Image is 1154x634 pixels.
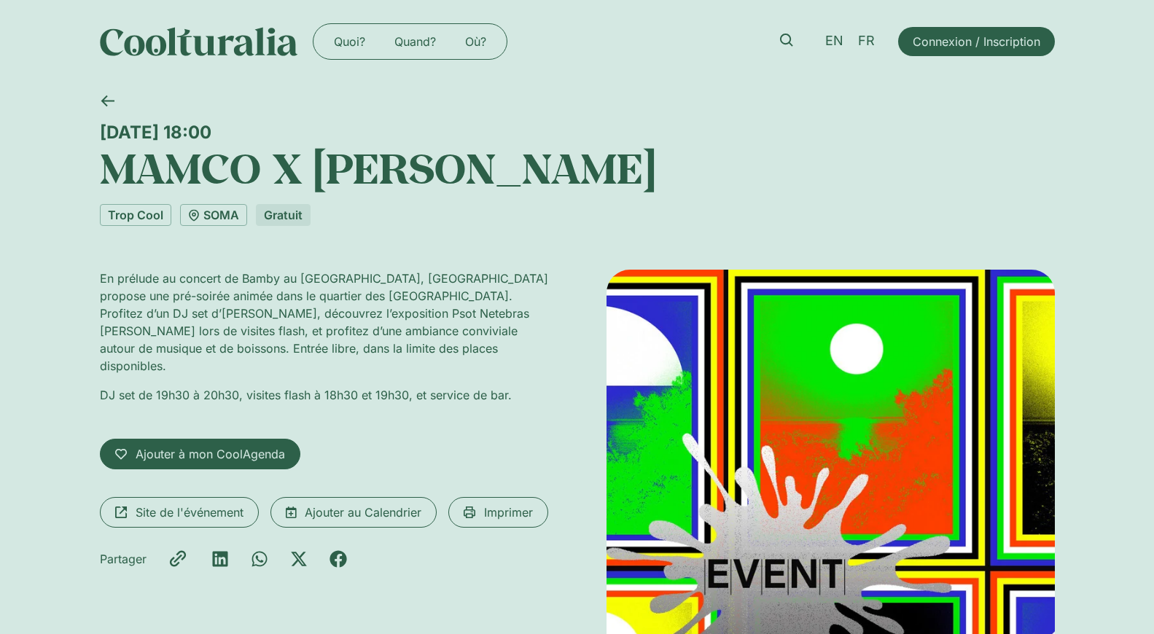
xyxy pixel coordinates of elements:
a: Ajouter à mon CoolAgenda [100,439,300,469]
a: Trop Cool [100,204,171,226]
div: Partager sur whatsapp [251,550,268,568]
a: Imprimer [448,497,548,528]
span: Site de l'événement [136,504,243,521]
nav: Menu [319,30,501,53]
a: Quoi? [319,30,380,53]
h1: MAMCO X [PERSON_NAME] [100,143,1055,192]
div: Gratuit [256,204,311,226]
div: Partager [100,550,147,568]
span: Ajouter au Calendrier [305,504,421,521]
a: Connexion / Inscription [898,27,1055,56]
span: Connexion / Inscription [913,33,1040,50]
span: Imprimer [484,504,533,521]
a: Quand? [380,30,451,53]
span: Ajouter à mon CoolAgenda [136,445,285,463]
div: Partager sur linkedin [211,550,229,568]
p: En prélude au concert de Bamby au [GEOGRAPHIC_DATA], [GEOGRAPHIC_DATA] propose une pré-soirée ani... [100,270,548,375]
p: DJ set de 19h30 à 20h30, visites flash à 18h30 et 19h30, et service de bar. [100,386,548,404]
div: Partager sur x-twitter [290,550,308,568]
a: Ajouter au Calendrier [270,497,437,528]
a: Où? [451,30,501,53]
div: [DATE] 18:00 [100,122,1055,143]
a: SOMA [180,204,247,226]
span: FR [858,34,875,49]
a: FR [851,31,882,52]
a: Site de l'événement [100,497,259,528]
a: EN [818,31,851,52]
div: Partager sur facebook [330,550,347,568]
span: EN [825,34,843,49]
